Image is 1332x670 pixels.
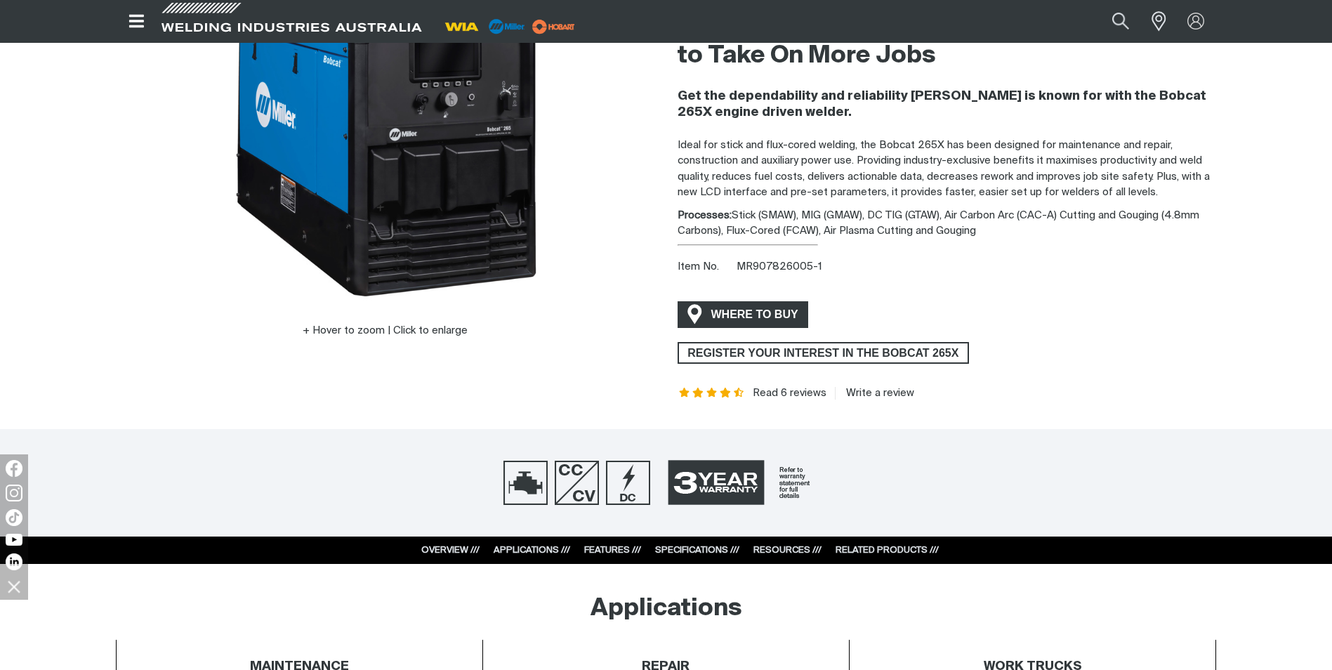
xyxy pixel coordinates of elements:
img: YouTube [6,534,22,546]
a: OVERVIEW /// [421,546,480,555]
span: Item No. [678,259,734,275]
img: 15 Amp Supply Plug [606,461,650,505]
button: Hover to zoom | Click to enlarge [294,322,476,339]
a: SPECIFICATIONS /// [655,546,739,555]
img: hide socials [2,574,26,598]
img: miller [528,16,579,37]
span: Rating: 4.5 [678,388,746,398]
span: REGISTER YOUR INTEREST IN THE BOBCAT 265X [679,342,968,364]
a: REGISTER YOUR INTEREST IN THE BOBCAT 265X [678,342,970,364]
a: FEATURES /// [584,546,641,555]
img: TikTok [6,509,22,526]
a: RESOURCES /// [753,546,822,555]
a: APPLICATIONS /// [494,546,570,555]
a: WHERE TO BUY [678,301,809,327]
a: RELATED PRODUCTS /// [836,546,939,555]
div: Stick (SMAW), MIG (GMAW), DC TIG (GTAW), Air Carbon Arc (CAC-A) Cutting and Gouging (4.8mm Carbon... [678,208,1217,239]
strong: Processes: [678,210,732,221]
input: Product name or item number... [1079,6,1144,37]
button: Search products [1097,6,1145,37]
a: Read 6 reviews [753,387,826,400]
span: MR907826005-1 [737,261,822,272]
span: WHERE TO BUY [702,303,807,326]
img: Facebook [6,460,22,477]
img: Instagram [6,485,22,501]
a: 3 Year Warranty [657,454,829,511]
img: IP21S Protection Rating [503,461,548,505]
img: LinkedIn [6,553,22,570]
a: miller [528,21,579,32]
img: Single Phase [555,461,599,505]
a: Write a review [835,387,914,400]
h4: Get the dependability and reliability [PERSON_NAME] is known for with the Bobcat 265X engine driv... [678,88,1217,121]
h2: Applications [591,593,742,624]
p: Ideal for stick and flux-cored welding, the Bobcat 265X has been designed for maintenance and rep... [678,138,1217,201]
